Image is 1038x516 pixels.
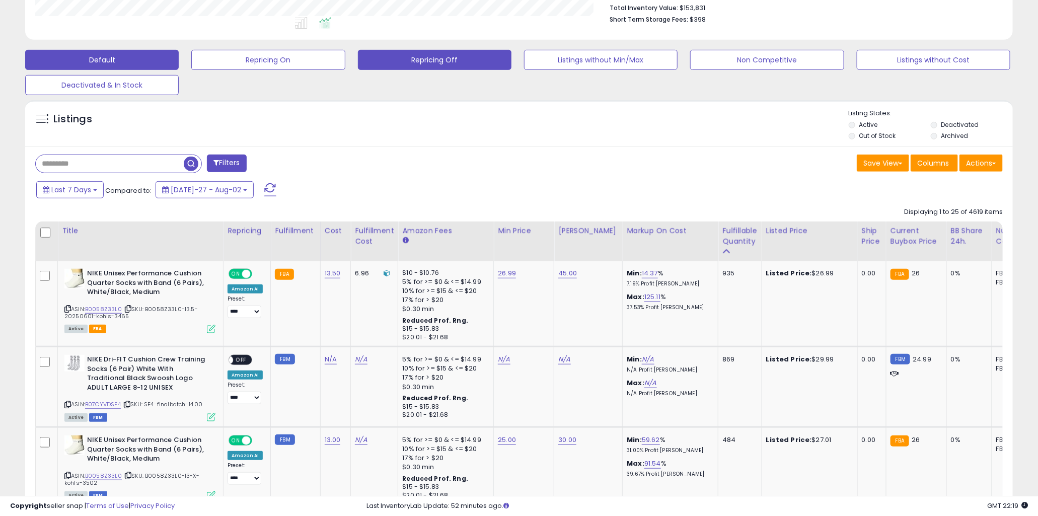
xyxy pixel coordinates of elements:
b: Min: [627,268,642,278]
div: 6.96 [355,269,390,278]
label: Archived [941,131,969,140]
button: Last 7 Days [36,181,104,198]
div: Cost [325,226,347,236]
div: % [627,269,710,287]
a: Terms of Use [86,501,129,510]
button: Columns [911,155,958,172]
a: N/A [325,354,337,364]
span: All listings currently available for purchase on Amazon [64,325,88,333]
div: 17% for > $20 [402,373,486,382]
a: 26.99 [498,268,516,278]
span: 26 [912,435,920,445]
span: 26 [912,268,920,278]
a: N/A [498,354,510,364]
button: Listings without Cost [857,50,1010,70]
button: [DATE]-27 - Aug-02 [156,181,254,198]
img: 31yiWDNF62L._SL40_.jpg [64,355,85,372]
div: $20.01 - $21.68 [402,411,486,419]
a: 125.11 [644,292,660,302]
div: 10% for >= $15 & <= $20 [402,445,486,454]
p: N/A Profit [PERSON_NAME] [627,390,710,397]
div: 0% [951,355,984,364]
div: ASIN: [64,355,215,420]
span: | SKU: SF4-finalbatch-14.00 [122,400,203,408]
div: Displaying 1 to 25 of 4619 items [904,207,1003,217]
div: 0.00 [862,355,878,364]
a: 25.00 [498,435,516,445]
label: Deactivated [941,120,979,129]
b: Total Inventory Value: [610,4,679,12]
b: NIKE Unisex Performance Cushion Quarter Socks with Band (6 Pairs), White/Black, Medium [87,269,209,300]
div: ASIN: [64,269,215,332]
button: Deactivated & In Stock [25,75,179,95]
b: Min: [627,354,642,364]
label: Out of Stock [859,131,896,140]
p: 39.67% Profit [PERSON_NAME] [627,471,710,478]
div: 5% for >= $0 & <= $14.99 [402,355,486,364]
div: Amazon AI [228,284,263,293]
button: Repricing Off [358,50,511,70]
span: 2025-08-10 22:19 GMT [987,501,1028,510]
small: FBA [891,435,909,447]
div: Fulfillment Cost [355,226,394,247]
img: 41XMFwz1GYL._SL40_.jpg [64,435,85,455]
div: $0.30 min [402,305,486,314]
b: NIKE Dri-FIT Cushion Crew Training Socks (6 Pair) White With Traditional Black Swoosh Logo ADULT ... [87,355,209,395]
small: Amazon Fees. [402,236,408,245]
div: $10 - $10.76 [402,269,486,277]
div: Fulfillable Quantity [722,226,757,247]
span: Compared to: [105,186,152,195]
div: Repricing [228,226,266,236]
div: Markup on Cost [627,226,714,236]
div: % [627,459,710,478]
span: FBM [89,413,107,422]
button: Repricing On [191,50,345,70]
div: 10% for >= $15 & <= $20 [402,286,486,296]
a: N/A [355,354,367,364]
span: OFF [233,356,249,364]
div: BB Share 24h. [951,226,988,247]
b: Max: [627,292,644,302]
span: All listings currently available for purchase on Amazon [64,413,88,422]
div: Title [62,226,219,236]
p: N/A Profit [PERSON_NAME] [627,366,710,374]
a: 45.00 [558,268,577,278]
div: 17% for > $20 [402,454,486,463]
li: $153,831 [610,1,995,13]
div: Amazon Fees [402,226,489,236]
div: Preset: [228,382,263,404]
a: 13.50 [325,268,341,278]
span: 24.99 [913,354,931,364]
a: B0058Z33L0 [85,472,122,480]
span: [DATE]-27 - Aug-02 [171,185,241,195]
a: 59.62 [642,435,660,445]
div: seller snap | | [10,501,175,511]
p: 7.19% Profit [PERSON_NAME] [627,280,710,287]
div: 0% [951,269,984,278]
span: | SKU: B0058Z33L0-13-X-kohls-3502 [64,472,199,487]
div: [PERSON_NAME] [558,226,618,236]
a: N/A [355,435,367,445]
div: FBM: 9 [996,445,1029,454]
a: B0058Z33L0 [85,305,122,314]
b: Max: [627,378,644,388]
div: 5% for >= $0 & <= $14.99 [402,277,486,286]
div: FBM: 9 [996,278,1029,287]
h5: Listings [53,112,92,126]
div: Min Price [498,226,550,236]
div: FBA: 5 [996,355,1029,364]
a: B07CYVDSF4 [85,400,121,409]
button: Filters [207,155,246,172]
div: Last InventoryLab Update: 52 minutes ago. [366,501,1028,511]
a: 14.37 [642,268,658,278]
a: N/A [644,378,656,388]
p: 37.53% Profit [PERSON_NAME] [627,304,710,311]
b: NIKE Unisex Performance Cushion Quarter Socks with Band (6 Pairs), White/Black, Medium [87,435,209,466]
a: N/A [558,354,570,364]
b: Reduced Prof. Rng. [402,316,468,325]
div: Ship Price [862,226,882,247]
div: Listed Price [766,226,853,236]
img: 41XMFwz1GYL._SL40_.jpg [64,269,85,288]
a: Privacy Policy [130,501,175,510]
span: Last 7 Days [51,185,91,195]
